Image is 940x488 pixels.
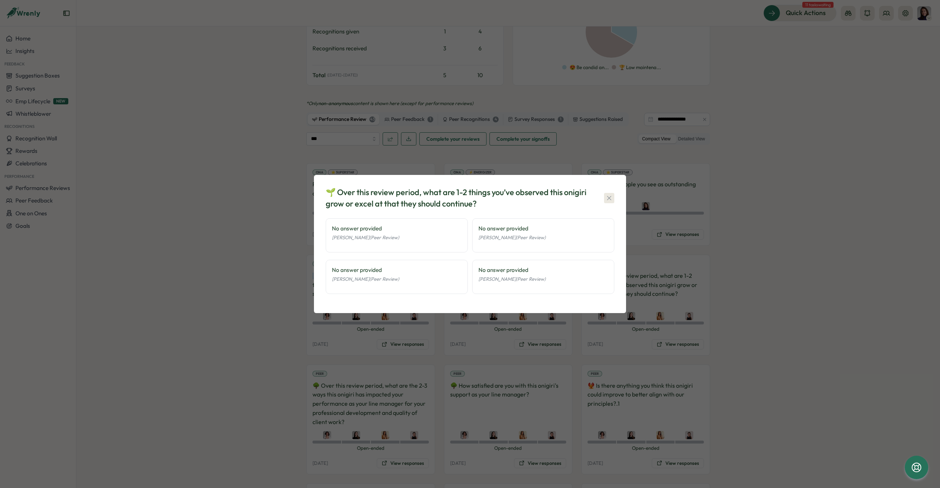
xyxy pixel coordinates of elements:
div: No answer provided [478,225,608,233]
span: [PERSON_NAME] (Peer Review) [478,234,546,240]
span: [PERSON_NAME] (Peer Review) [478,276,546,282]
div: No answer provided [332,225,462,233]
div: No answer provided [478,266,608,274]
div: No answer provided [332,266,462,274]
div: 🌱 Over this review period, what are 1-2 things you’ve observed this onigiri grow or excel at that... [326,187,586,209]
span: [PERSON_NAME] (Peer Review) [332,276,399,282]
span: [PERSON_NAME] (Peer Review) [332,234,399,240]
